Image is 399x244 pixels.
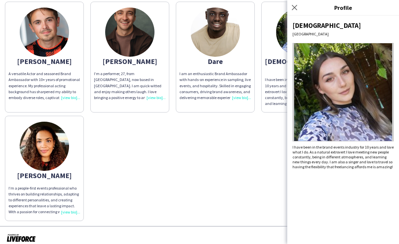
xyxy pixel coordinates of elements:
img: Crew avatar or photo [293,43,394,141]
span: I’m a performer, 27, from [GEOGRAPHIC_DATA], now based in [GEOGRAPHIC_DATA]. I am quick-witted an... [94,71,165,130]
div: [PERSON_NAME] [9,58,80,64]
p: A versatile Actor and seasoned Brand Ambassador with 10+ years of promotional experience. My prof... [9,71,80,101]
img: thumb-6829becdbad6c.jpeg [20,122,69,171]
img: thumb-680911477c548.jpeg [105,8,154,57]
div: I have been in the brand events industry for 10 years and love what I do. As a natural extrovert ... [293,145,394,169]
div: I’m a people-first events professional who thrives on building relationships, adapting to differe... [9,185,80,215]
div: Dare [179,58,251,64]
img: thumb-5d49af4e12e41.jpg [276,8,325,57]
div: I have been in the brand events industry for 10 years and love what I do. As a natural extrovert ... [265,77,337,107]
p: I am an enthusiastic Brand Ambassador with hands-on experience in sampling, live events, and hosp... [179,71,251,101]
img: thumb-65f44e080f0e9.jpg [191,8,240,57]
div: [PERSON_NAME] [9,173,80,178]
div: [DEMOGRAPHIC_DATA] [293,21,394,30]
div: [DEMOGRAPHIC_DATA] [265,58,337,70]
div: [PERSON_NAME] [94,58,166,64]
img: Powered by Liveforce [7,233,36,242]
img: thumb-a09f3048-50e3-41d2-a9e6-cd409721d296.jpg [20,8,69,57]
div: [GEOGRAPHIC_DATA] [293,31,394,36]
h3: Profile [287,3,399,12]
